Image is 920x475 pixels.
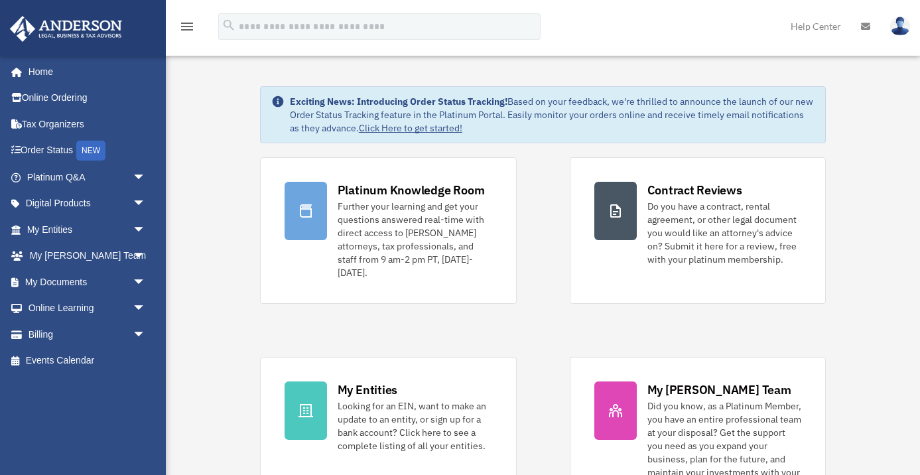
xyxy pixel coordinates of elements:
[338,381,397,398] div: My Entities
[9,269,166,295] a: My Documentsarrow_drop_down
[9,190,166,217] a: Digital Productsarrow_drop_down
[338,182,485,198] div: Platinum Knowledge Room
[647,182,742,198] div: Contract Reviews
[9,243,166,269] a: My [PERSON_NAME] Teamarrow_drop_down
[647,200,802,266] div: Do you have a contract, rental agreement, or other legal document you would like an attorney's ad...
[9,58,159,85] a: Home
[9,164,166,190] a: Platinum Q&Aarrow_drop_down
[133,295,159,322] span: arrow_drop_down
[133,269,159,296] span: arrow_drop_down
[222,18,236,33] i: search
[179,23,195,34] a: menu
[76,141,105,161] div: NEW
[133,243,159,270] span: arrow_drop_down
[890,17,910,36] img: User Pic
[338,399,492,452] div: Looking for an EIN, want to make an update to an entity, or sign up for a bank account? Click her...
[133,164,159,191] span: arrow_drop_down
[647,381,791,398] div: My [PERSON_NAME] Team
[9,216,166,243] a: My Entitiesarrow_drop_down
[9,348,166,374] a: Events Calendar
[9,111,166,137] a: Tax Organizers
[290,95,815,135] div: Based on your feedback, we're thrilled to announce the launch of our new Order Status Tracking fe...
[359,122,462,134] a: Click Here to get started!
[9,85,166,111] a: Online Ordering
[9,137,166,165] a: Order StatusNEW
[9,321,166,348] a: Billingarrow_drop_down
[290,96,507,107] strong: Exciting News: Introducing Order Status Tracking!
[6,16,126,42] img: Anderson Advisors Platinum Portal
[179,19,195,34] i: menu
[9,295,166,322] a: Online Learningarrow_drop_down
[133,321,159,348] span: arrow_drop_down
[133,190,159,218] span: arrow_drop_down
[260,157,517,304] a: Platinum Knowledge Room Further your learning and get your questions answered real-time with dire...
[570,157,826,304] a: Contract Reviews Do you have a contract, rental agreement, or other legal document you would like...
[338,200,492,279] div: Further your learning and get your questions answered real-time with direct access to [PERSON_NAM...
[133,216,159,243] span: arrow_drop_down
